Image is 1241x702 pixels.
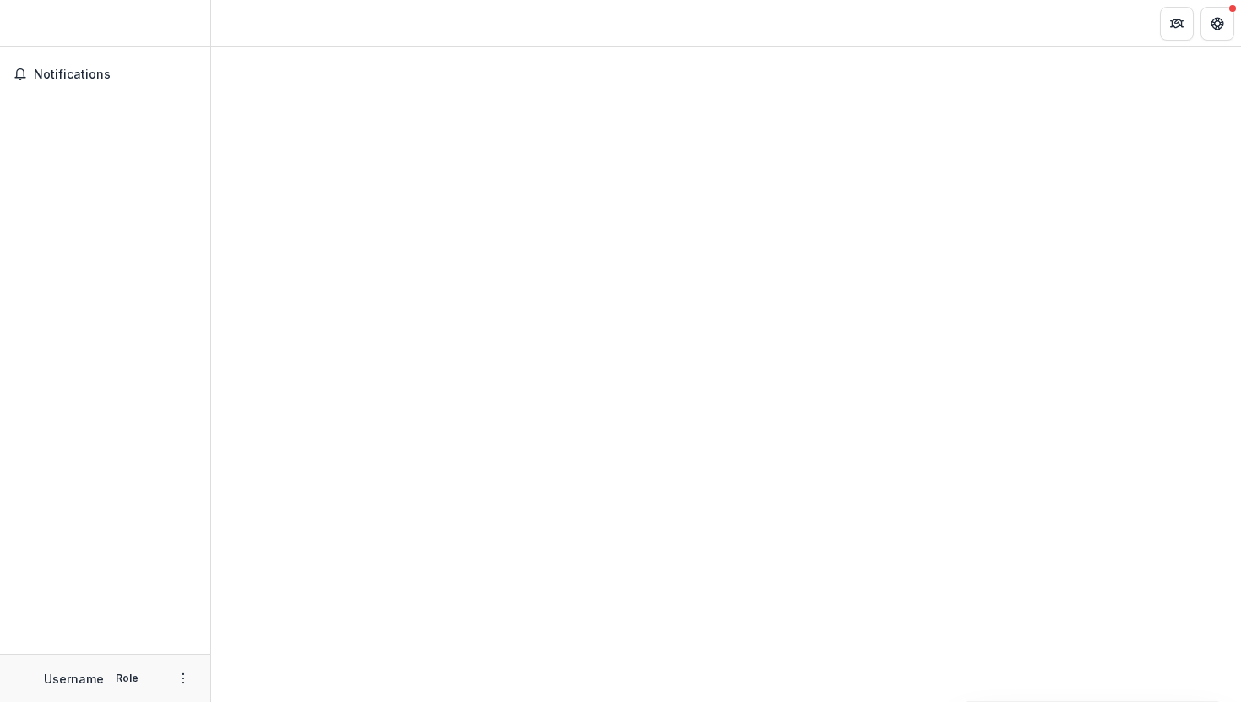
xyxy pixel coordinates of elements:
p: Username [44,670,104,688]
span: Notifications [34,68,197,82]
button: Partners [1160,7,1194,41]
p: Role [111,671,144,686]
button: Notifications [7,61,203,88]
button: More [173,668,193,688]
button: Get Help [1200,7,1234,41]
